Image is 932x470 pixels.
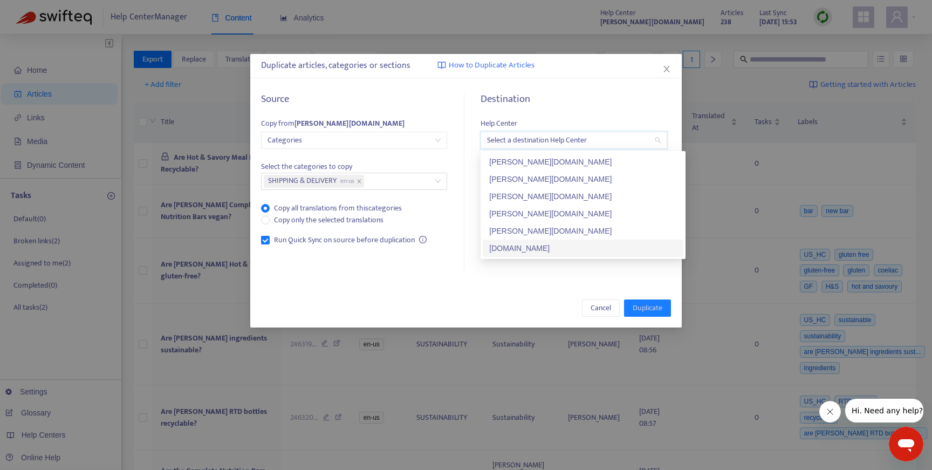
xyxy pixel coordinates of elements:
iframe: Close message [819,401,841,423]
strong: [PERSON_NAME][DOMAIN_NAME] [294,117,405,130]
div: [PERSON_NAME][DOMAIN_NAME] [489,190,677,202]
div: updated-usa.zendesk.com [483,240,683,257]
button: Cancel [582,299,620,317]
span: en-us [340,175,354,186]
div: huel-pl.zendesk.com [483,205,683,222]
h5: Source [261,93,447,106]
div: huel-se.zendesk.com [483,222,683,240]
div: [PERSON_NAME][DOMAIN_NAME] [489,208,677,220]
div: [PERSON_NAME][DOMAIN_NAME] [489,156,677,168]
span: close [662,65,671,73]
a: How to Duplicate Articles [437,59,534,72]
span: How to Duplicate Articles [449,59,534,72]
span: Copy from [261,117,405,130]
span: Copy only the selected translations [270,214,388,226]
span: Copy all translations from this categories [270,202,406,214]
img: image-link [437,61,446,70]
span: Select the categories to copy [261,161,447,173]
div: [DOMAIN_NAME] [489,242,677,254]
iframe: Button to launch messaging window [889,427,923,461]
div: huel-de.zendesk.com [483,188,683,205]
span: Categories [268,132,441,148]
iframe: Message from company [845,399,923,423]
div: [PERSON_NAME][DOMAIN_NAME] [489,173,677,185]
div: huel-us.zendesk.com [483,171,683,188]
span: Help Center [481,117,517,130]
button: Duplicate [624,299,671,317]
span: close [357,179,362,184]
div: [PERSON_NAME][DOMAIN_NAME] [489,225,677,237]
span: Cancel [591,302,611,314]
span: Run Quick Sync on source before duplication [270,234,419,246]
span: SHIPPING & DELIVERY [268,175,354,188]
button: Close [661,63,673,75]
span: info-circle [419,236,427,243]
div: Duplicate articles, categories or sections [261,59,671,72]
div: huel.zendesk.com [483,153,683,171]
h5: Destination [481,93,667,106]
